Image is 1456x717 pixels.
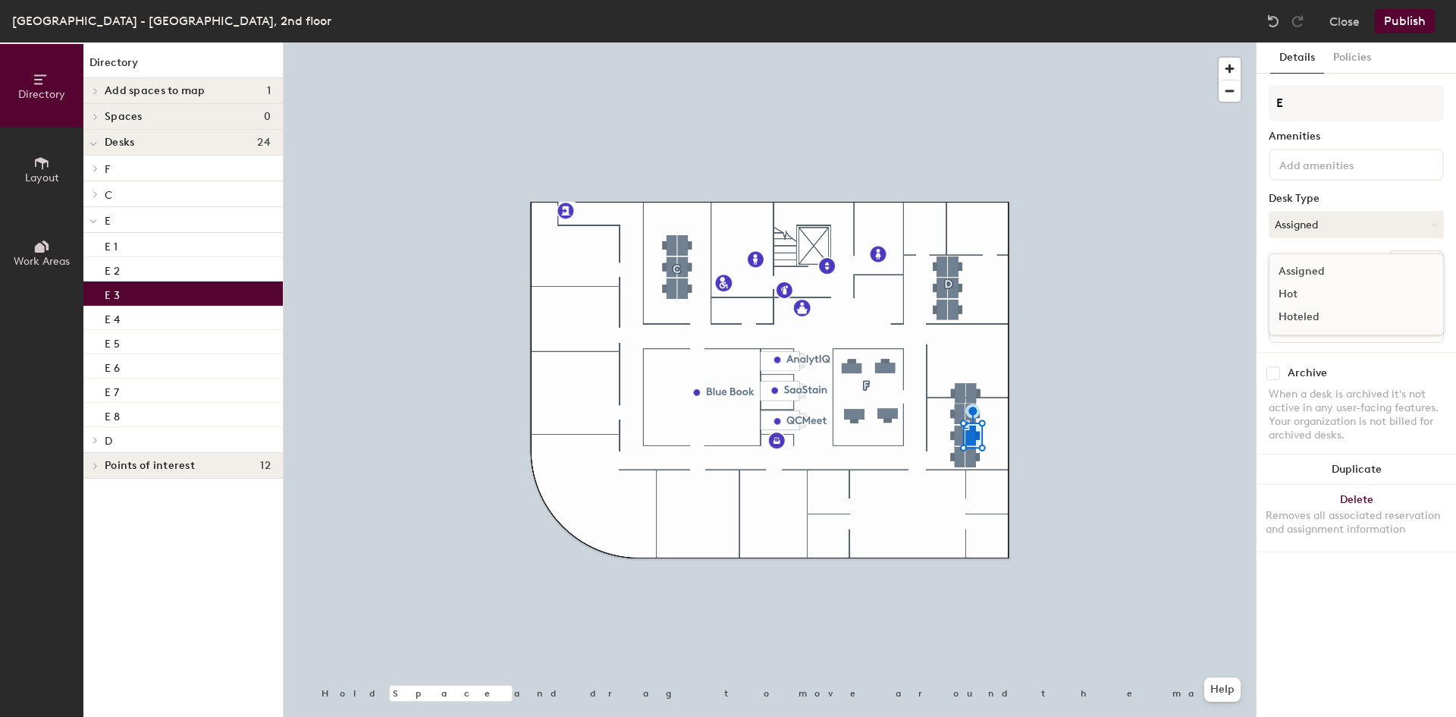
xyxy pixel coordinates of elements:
[1269,211,1444,238] button: Assigned
[260,460,271,472] span: 12
[105,163,110,176] span: F
[105,189,112,202] span: C
[18,88,65,101] span: Directory
[105,285,120,302] p: E 3
[1375,9,1435,33] button: Publish
[1257,485,1456,552] button: DeleteRemoves all associated reservation and assignment information
[105,406,120,423] p: E 8
[105,215,111,228] span: E
[1329,9,1360,33] button: Close
[12,11,331,30] div: [GEOGRAPHIC_DATA] - [GEOGRAPHIC_DATA], 2nd floor
[1266,509,1447,536] div: Removes all associated reservation and assignment information
[105,309,120,326] p: E 4
[1288,367,1327,379] div: Archive
[25,171,59,184] span: Layout
[1269,193,1444,205] div: Desk Type
[1269,388,1444,442] div: When a desk is archived it's not active in any user-facing features. Your organization is not bil...
[83,55,283,78] h1: Directory
[1266,14,1281,29] img: Undo
[105,111,143,123] span: Spaces
[105,85,206,97] span: Add spaces to map
[1257,454,1456,485] button: Duplicate
[1269,131,1444,143] div: Amenities
[1204,678,1241,702] button: Help
[264,111,271,123] span: 0
[1269,283,1421,306] div: Hot
[1270,42,1324,74] button: Details
[1324,42,1380,74] button: Policies
[1290,14,1305,29] img: Redo
[105,236,118,253] p: E 1
[1389,250,1444,276] button: Ungroup
[1276,155,1413,173] input: Add amenities
[267,85,271,97] span: 1
[105,260,120,278] p: E 2
[14,255,70,268] span: Work Areas
[105,435,112,448] span: D
[1269,306,1421,329] div: Hoteled
[105,357,120,375] p: E 6
[105,137,134,149] span: Desks
[105,460,195,472] span: Points of interest
[105,382,119,399] p: E 7
[257,137,271,149] span: 24
[105,333,120,351] p: E 5
[1269,260,1421,283] div: Assigned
